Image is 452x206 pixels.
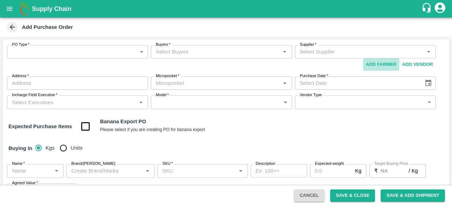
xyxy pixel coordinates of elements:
[153,79,278,88] input: Micropocket
[421,2,434,15] div: customer-support
[363,58,399,71] button: Add Farmer
[9,98,134,107] input: Select Executives
[297,47,422,56] input: Select Supplier
[162,161,173,167] label: SKU
[100,127,205,132] small: Please select if you are creating PO for banana export
[399,58,436,71] button: Add Vendor
[236,166,245,175] button: Open
[310,164,352,177] input: 0.0
[381,164,409,177] input: 0.0
[280,79,289,88] button: Open
[381,189,445,202] button: Save & Add Shipment
[12,73,29,79] label: Address
[136,98,145,107] button: Open
[374,167,378,175] p: ₹
[409,167,418,175] p: / Kg
[9,166,50,175] input: Name
[46,144,55,152] span: Kgs
[153,47,278,56] input: Select Buyers
[32,4,421,14] a: Supply Chain
[330,189,375,202] button: Save & Close
[69,166,141,175] input: Create Brand/Marka
[156,73,179,79] label: Micropocket
[374,161,409,167] label: Target Buying Price
[6,141,35,156] h6: Buying In
[156,92,169,98] label: Model
[300,42,316,48] label: Supplier
[12,180,38,186] label: Agreed Value
[1,1,18,17] button: open drawer
[295,76,419,90] input: Select Date
[7,76,148,90] input: Address
[12,161,25,167] label: Name
[71,144,83,152] span: Units
[52,166,61,175] button: Open
[100,119,146,124] b: Banana Export PO
[355,167,361,175] p: Kg
[256,161,275,167] label: Description
[22,24,73,30] b: Add Purchase Order
[300,92,322,98] label: Vendor Type
[12,92,57,98] label: Incharge Field Executive
[300,73,328,79] label: Purchase Date
[315,161,344,167] label: Expected weight
[422,76,435,90] button: Choose date
[71,161,115,167] label: Brand/[PERSON_NAME]
[280,47,289,56] button: Open
[79,185,90,196] img: CloneIcon
[160,166,234,175] input: SKU
[12,42,30,48] label: PO Type
[35,141,88,155] div: buying_in
[424,47,433,56] button: Open
[143,166,152,175] button: Open
[156,42,170,48] label: Buyers
[18,2,32,16] img: logo
[32,5,71,12] b: Supply Chain
[8,124,72,129] strong: Expected Purchase Items
[434,1,446,16] div: account of current user
[18,183,61,197] input: 0.0
[294,189,324,202] button: Cancel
